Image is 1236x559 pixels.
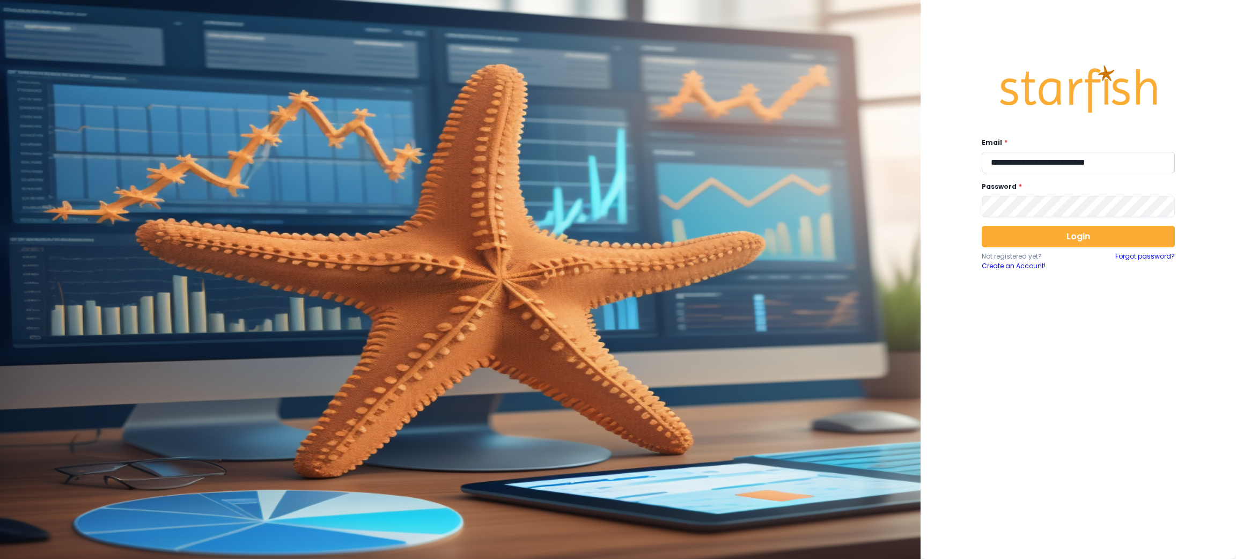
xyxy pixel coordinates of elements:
[998,55,1159,123] img: Logo.42cb71d561138c82c4ab.png
[982,226,1175,247] button: Login
[982,261,1078,271] a: Create an Account!
[1115,252,1175,271] a: Forgot password?
[982,252,1078,261] p: Not registered yet?
[982,138,1168,148] label: Email
[982,182,1168,192] label: Password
